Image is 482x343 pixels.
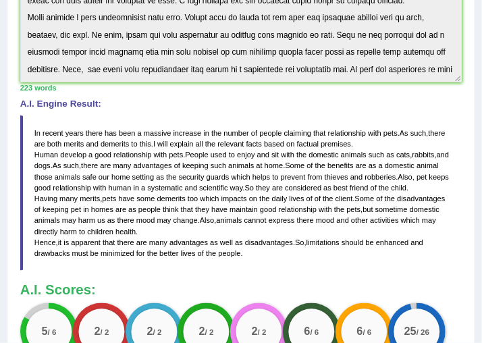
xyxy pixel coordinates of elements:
[235,238,243,246] span: as
[211,161,226,169] span: such
[437,151,449,159] span: and
[333,184,348,192] span: best
[163,205,178,213] span: think
[72,249,88,257] span: must
[386,151,394,159] span: as
[136,216,155,224] span: mood
[60,151,86,159] span: develop
[138,205,161,213] span: people
[63,161,79,169] span: such
[252,173,270,181] span: helps
[179,173,205,181] span: security
[341,151,367,159] span: animals
[115,228,136,236] span: health
[369,161,377,169] span: as
[412,151,434,159] span: rabbits
[323,184,331,192] span: as
[107,216,115,224] span: as
[230,184,243,192] span: way
[198,249,204,257] span: of
[82,173,97,181] span: safe
[350,173,363,181] span: and
[97,216,105,224] span: us
[34,173,53,181] span: those
[377,194,383,203] span: of
[80,194,100,203] span: merits
[269,216,295,224] span: express
[63,238,69,246] span: is
[363,329,372,338] small: / 6
[154,151,167,159] span: with
[396,151,410,159] span: cats
[385,161,414,169] span: domestic
[41,326,47,338] big: 5
[47,140,62,148] span: both
[34,228,58,236] span: directly
[20,82,462,93] div: 223 words
[95,151,111,159] span: good
[86,140,98,148] span: and
[102,194,116,203] span: pets
[334,205,344,213] span: the
[365,173,396,181] span: robberies
[325,173,348,181] span: thieves
[246,140,262,148] span: facts
[119,129,136,137] span: been
[159,249,178,257] span: better
[256,161,262,169] span: at
[311,329,319,338] small: / 6
[346,205,360,213] span: pets
[306,238,340,246] span: limitations
[134,184,140,192] span: in
[411,238,423,246] span: and
[371,184,377,192] span: of
[134,161,172,169] span: advantages
[316,216,335,224] span: mood
[264,140,284,148] span: based
[256,184,270,192] span: they
[105,129,117,137] span: has
[146,326,153,338] big: 2
[308,173,323,181] span: from
[34,238,56,246] span: Hence
[259,129,282,137] span: people
[428,129,445,137] span: there
[113,161,131,169] span: many
[144,129,171,137] span: massive
[147,249,157,257] span: the
[313,129,325,137] span: that
[53,184,91,192] span: relationship
[140,140,151,148] span: this
[265,161,284,169] span: home
[417,173,427,181] span: pet
[404,326,417,338] big: 25
[100,161,111,169] span: are
[410,205,439,213] span: domestic
[185,151,208,159] span: People
[417,329,429,338] small: / 26
[376,238,409,246] span: enhanced
[366,238,374,246] span: be
[249,194,257,203] span: on
[414,173,417,181] span: Possible typo: you repeated a whitespace (did you mean: )
[369,151,384,159] span: such
[111,173,130,181] span: home
[200,194,219,203] span: which
[55,173,80,181] span: animals
[229,151,235,159] span: to
[217,140,244,148] span: relevant
[363,205,373,213] span: but
[93,184,107,192] span: with
[230,205,258,213] span: maintain
[113,151,152,159] span: relationship
[58,238,62,246] span: it
[91,205,113,213] span: homes
[216,216,242,224] span: animals
[211,151,227,159] span: used
[173,129,202,137] span: increase
[157,140,167,148] span: will
[101,140,129,148] span: demerits
[34,151,59,159] span: Human
[285,184,321,192] span: considered
[205,329,214,338] small: / 2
